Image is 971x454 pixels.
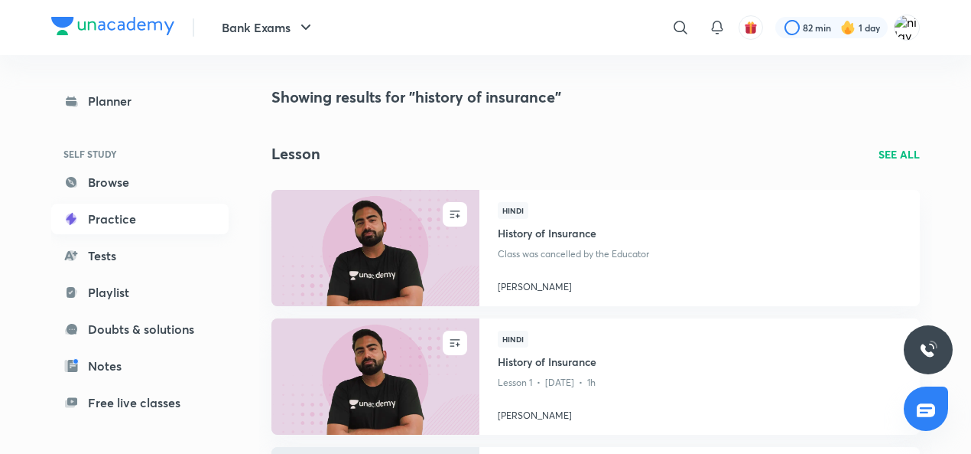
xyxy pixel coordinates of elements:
[744,21,758,34] img: avatar
[51,240,229,271] a: Tests
[739,15,763,40] button: avatar
[269,317,481,436] img: Thumbnail
[51,387,229,418] a: Free live classes
[878,146,920,162] a: SEE ALL
[498,373,901,393] p: Lesson 1 • [DATE] • 1h
[498,354,901,373] a: History of Insurance
[51,351,229,381] a: Notes
[894,15,920,41] img: nilay Rajput
[51,277,229,308] a: Playlist
[271,190,479,306] a: Thumbnail
[51,86,229,116] a: Planner
[498,202,528,219] span: Hindi
[51,314,229,345] a: Doubts & solutions
[498,244,901,264] p: Class was cancelled by the Educator
[51,141,229,167] h6: SELF STUDY
[51,17,174,39] a: Company Logo
[213,12,324,43] button: Bank Exams
[51,204,229,234] a: Practice
[498,403,901,423] a: [PERSON_NAME]
[498,274,901,294] a: [PERSON_NAME]
[498,225,901,244] a: History of Insurance
[498,331,528,348] span: Hindi
[51,167,229,198] a: Browse
[919,341,937,359] img: ttu
[840,20,856,35] img: streak
[271,142,320,165] h2: Lesson
[271,318,479,435] a: Thumbnail
[271,86,920,109] h4: Showing results for "history of insurance"
[269,188,481,307] img: Thumbnail
[51,17,174,35] img: Company Logo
